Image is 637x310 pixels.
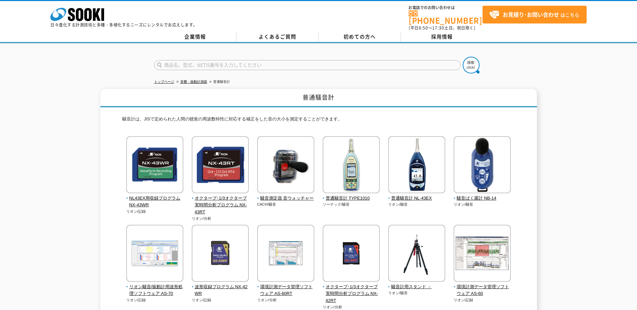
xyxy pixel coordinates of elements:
[463,57,480,73] img: btn_search.png
[126,225,183,283] img: リオン騒音/振動計用波形処理ソフトウェア AS-70
[454,195,511,202] span: 騒音ばく露計 NB-14
[192,136,249,195] img: オクターブ･1/3オクターブ実時間分析プログラム NX-43RT
[126,297,184,303] p: リオン/記録
[388,195,446,202] span: 普通騒音計 NL-43EX
[180,80,207,84] a: 音響・振動計測器
[323,225,380,283] img: オクターブ･1/3オクターブ実時間分析プログラム NX-42RT
[409,25,475,31] span: (平日 ～ 土日、祝日除く)
[454,189,511,202] a: 騒音ばく露計 NB-14
[154,32,236,42] a: 企業情報
[388,290,446,296] p: リオン/騒音
[409,10,483,24] a: [PHONE_NUMBER]
[126,189,184,209] a: NL43EX用収録プログラム NX-43WR
[454,297,511,303] p: リオン/記録
[236,32,319,42] a: よくあるご質問
[323,136,380,195] img: 普通騒音計 TYPE1010
[257,225,314,283] img: 環境計測データ管理ソフトウェア AS-60RT
[192,297,249,303] p: リオン/記録
[388,283,446,291] span: 騒音計用スタンド －
[388,202,446,207] p: リオン/騒音
[323,277,380,304] a: オクターブ･1/3オクターブ実時間分析プログラム NX-42RT
[388,225,445,283] img: 騒音計用スタンド －
[126,195,184,209] span: NL43EX用収録プログラム NX-43WR
[50,23,197,27] p: 日々進化する計測技術と多種・多様化するニーズにレンタルでお応えします。
[257,136,314,195] img: 騒音測定器 音ウォッチャー
[257,189,315,202] a: 騒音測定器 音ウォッチャー
[257,297,315,303] p: リオン/分析
[323,189,380,202] a: 普通騒音計 TYPE1010
[454,136,511,195] img: 騒音ばく露計 NB-14
[432,25,444,31] span: 17:30
[489,10,579,20] span: はこちら
[401,32,483,42] a: 採用情報
[126,136,183,195] img: NL43EX用収録プログラム NX-43WR
[100,89,537,107] h1: 普通騒音計
[126,283,184,298] span: リオン騒音/振動計用波形処理ソフトウェア AS-70
[122,116,515,126] p: 騒音計は、JISで定められた人間の聴覚の周波数特性に対応する補正をした音の大小を測定することができます。
[388,136,445,195] img: 普通騒音計 NL-43EX
[192,283,249,298] span: 波形収録プログラム NX-42WR
[126,277,184,297] a: リオン騒音/振動計用波形処理ソフトウェア AS-70
[388,277,446,291] a: 騒音計用スタンド －
[192,195,249,216] span: オクターブ･1/3オクターブ実時間分析プログラム NX-43RT
[454,283,511,298] span: 環境計測データ管理ソフトウェア AS-60
[257,277,315,297] a: 環境計測データ管理ソフトウェア AS-60RT
[344,33,376,40] span: 初めての方へ
[503,10,559,18] strong: お見積り･お問い合わせ
[323,283,380,304] span: オクターブ･1/3オクターブ実時間分析プログラム NX-42RT
[419,25,428,31] span: 8:50
[192,189,249,216] a: オクターブ･1/3オクターブ実時間分析プログラム NX-43RT
[323,304,380,310] p: リオン/分析
[257,283,315,298] span: 環境計測データ管理ソフトウェア AS-60RT
[126,209,184,214] p: リオン/記録
[323,195,380,202] span: 普通騒音計 TYPE1010
[319,32,401,42] a: 初めての方へ
[454,202,511,207] p: リオン/騒音
[192,216,249,221] p: リオン/分析
[483,6,587,23] a: お見積り･お問い合わせはこちら
[323,202,380,207] p: ソーテック/騒音
[154,60,461,70] input: 商品名、型式、NETIS番号を入力してください
[154,80,174,84] a: トップページ
[192,225,249,283] img: 波形収録プログラム NX-42WR
[454,277,511,297] a: 環境計測データ管理ソフトウェア AS-60
[409,6,483,10] span: お電話でのお問い合わせは
[192,277,249,297] a: 波形収録プログラム NX-42WR
[257,195,315,202] span: 騒音測定器 音ウォッチャー
[257,202,315,207] p: CACH/騒音
[208,79,230,86] li: 普通騒音計
[388,189,446,202] a: 普通騒音計 NL-43EX
[454,225,511,283] img: 環境計測データ管理ソフトウェア AS-60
